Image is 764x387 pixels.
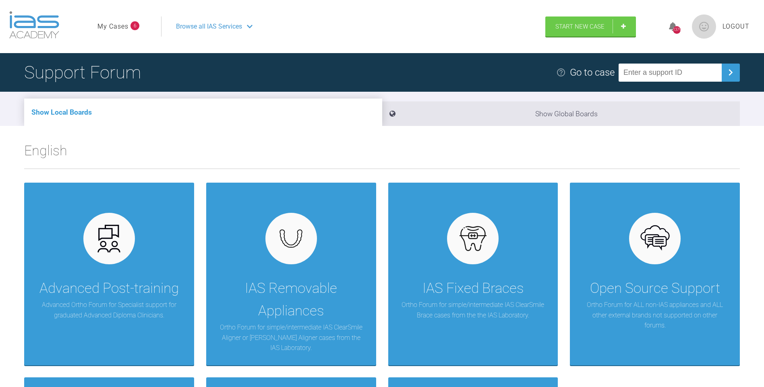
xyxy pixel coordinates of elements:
img: chevronRight.28bd32b0.svg [724,66,737,79]
img: help.e70b9f3d.svg [556,68,566,77]
a: IAS Removable AppliancesOrtho Forum for simple/intermediate IAS ClearSmile Aligner or [PERSON_NAM... [206,183,376,365]
a: Advanced Post-trainingAdvanced Ortho Forum for Specialist support for graduated Advanced Diploma ... [24,183,194,365]
div: Go to case [570,65,615,80]
input: Enter a support ID [619,64,722,82]
li: Show Local Boards [24,99,382,126]
span: Start New Case [555,23,605,30]
div: Advanced Post-training [39,277,179,300]
img: fixed.9f4e6236.svg [458,223,489,254]
span: 6 [130,21,139,30]
div: Open Source Support [590,277,720,300]
p: Ortho Forum for ALL non-IAS appliances and ALL other external brands not supported on other forums. [582,300,728,331]
li: Show Global Boards [382,101,740,126]
a: Logout [723,21,750,32]
div: IAS Removable Appliances [218,277,364,322]
a: Start New Case [545,16,636,37]
a: IAS Fixed BracesOrtho Forum for simple/intermediate IAS ClearSmile Brace cases from the the IAS L... [388,183,558,365]
a: My Cases [97,21,128,32]
h2: English [24,140,740,169]
img: removables.927eaa4e.svg [275,227,306,250]
img: logo-light.3e3ef733.png [9,11,59,39]
img: profile.png [692,14,716,39]
img: opensource.6e495855.svg [640,223,671,254]
div: IAS Fixed Braces [422,277,524,300]
p: Ortho Forum for simple/intermediate IAS ClearSmile Aligner or [PERSON_NAME] Aligner cases from th... [218,322,364,353]
p: Ortho Forum for simple/intermediate IAS ClearSmile Brace cases from the the IAS Laboratory. [400,300,546,320]
img: advanced.73cea251.svg [93,223,124,254]
p: Advanced Ortho Forum for Specialist support for graduated Advanced Diploma Clinicians. [36,300,182,320]
h1: Support Forum [24,58,141,86]
a: Open Source SupportOrtho Forum for ALL non-IAS appliances and ALL other external brands not suppo... [570,183,740,365]
span: Browse all IAS Services [176,21,242,32]
div: 1379 [673,26,681,34]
